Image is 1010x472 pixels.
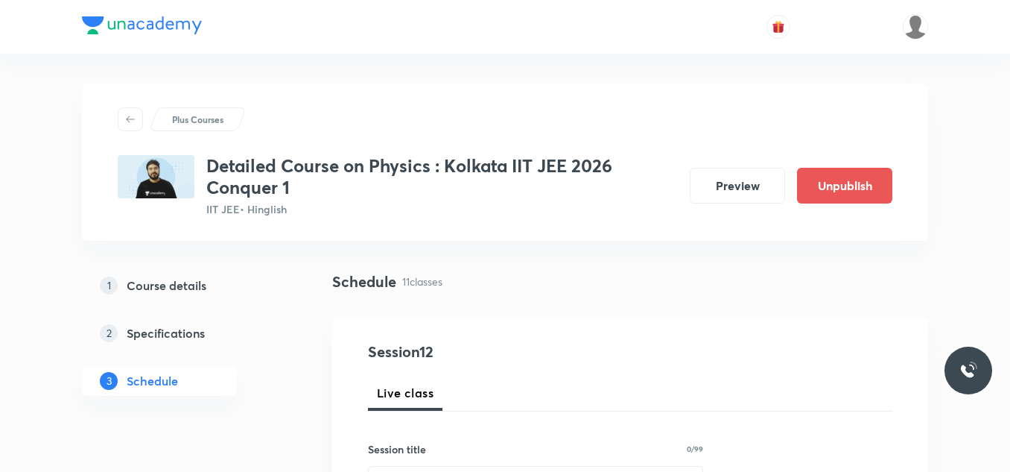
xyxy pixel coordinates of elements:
[127,372,178,390] h5: Schedule
[82,318,285,348] a: 2Specifications
[82,16,202,34] img: Company Logo
[206,201,678,217] p: IIT JEE • Hinglish
[82,271,285,300] a: 1Course details
[687,445,703,453] p: 0/99
[206,155,678,198] h3: Detailed Course on Physics : Kolkata IIT JEE 2026 Conquer 1
[766,15,790,39] button: avatar
[332,271,396,293] h4: Schedule
[118,155,194,198] img: 0ADA346E-BCBF-41F3-A4FF-793EF845D9FD_plus.png
[127,324,205,342] h5: Specifications
[690,168,785,204] button: Preview
[959,362,977,380] img: ttu
[903,14,928,40] img: snigdha
[100,372,118,390] p: 3
[797,168,892,204] button: Unpublish
[772,20,785,34] img: avatar
[368,441,426,457] h6: Session title
[127,277,206,295] h5: Course details
[377,384,433,402] span: Live class
[82,16,202,38] a: Company Logo
[402,274,442,289] p: 11 classes
[172,113,223,126] p: Plus Courses
[368,341,640,363] h4: Session 12
[100,277,118,295] p: 1
[100,324,118,342] p: 2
